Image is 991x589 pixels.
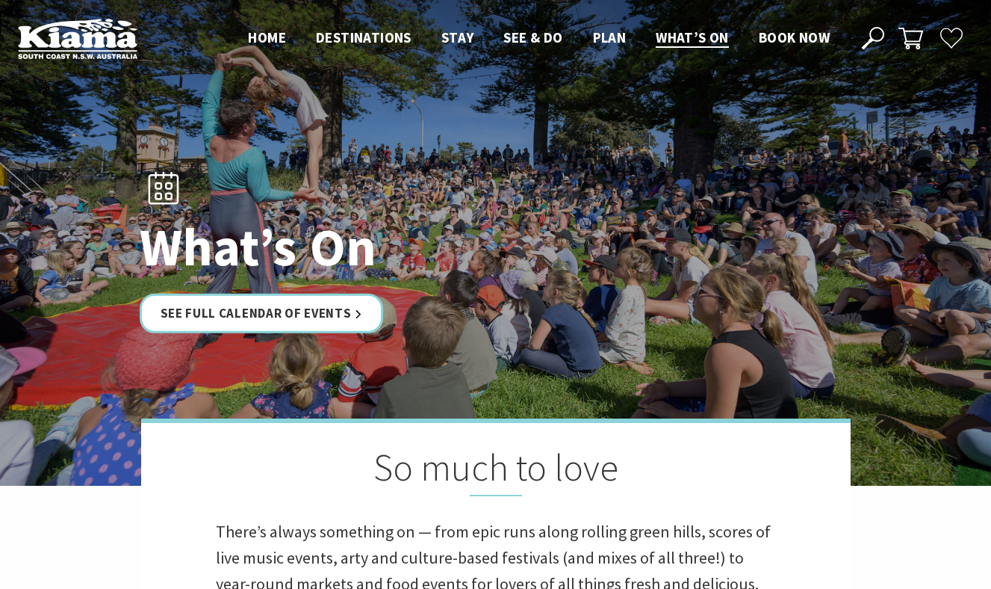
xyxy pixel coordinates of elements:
img: Kiama Logo [18,18,137,59]
h2: So much to love [216,445,776,496]
span: Home [248,28,286,46]
span: Book now [759,28,830,46]
span: Destinations [316,28,411,46]
nav: Main Menu [233,26,845,51]
span: Stay [441,28,474,46]
span: Plan [593,28,627,46]
a: See Full Calendar of Events [140,294,384,333]
h1: What’s On [140,218,562,276]
span: See & Do [503,28,562,46]
span: What’s On [656,28,729,46]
